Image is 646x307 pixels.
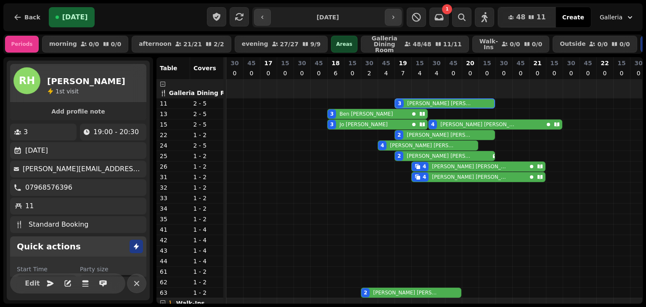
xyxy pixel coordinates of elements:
span: 🚶 Walk-Ins [167,300,205,307]
p: [PERSON_NAME] [PERSON_NAME] [432,174,509,180]
p: [DATE] [25,146,48,156]
p: 17 [264,59,272,67]
p: 33 [160,194,187,202]
p: 0 [484,69,490,77]
button: Galleria Dining Room48/4811/11 [361,36,469,53]
p: 35 [160,215,187,223]
p: 30 [230,59,238,67]
p: 45 [315,59,323,67]
p: 0 [534,69,541,77]
p: 11 [160,99,187,108]
p: 0 [248,69,255,77]
p: 21 / 21 [183,41,202,47]
p: 1 - 2 [193,278,220,286]
p: 6 [332,69,339,77]
p: 9 / 9 [310,41,321,47]
p: 19 [399,59,407,67]
button: 4811 [498,7,556,27]
p: Standard Booking [29,220,88,230]
span: Table [160,65,177,71]
p: 0 [231,69,238,77]
p: 1 - 2 [193,267,220,276]
p: 45 [584,59,592,67]
p: Walk-Ins [479,38,498,50]
p: 2 - 5 [193,99,220,108]
p: [PERSON_NAME] [PERSON_NAME] [407,132,471,138]
p: 19:00 - 20:30 [93,127,139,137]
p: 30 [635,59,643,67]
span: RH [19,76,35,86]
p: 1 - 2 [193,173,220,181]
p: 1 - 2 [193,152,220,160]
p: 34 [160,204,187,213]
button: afternoon21/212/2 [132,36,231,53]
p: 45 [382,59,390,67]
p: [PERSON_NAME] [PERSON_NAME] [440,121,517,128]
button: Galleria [595,10,639,25]
p: 44 [160,257,187,265]
p: 2 - 5 [193,120,220,129]
p: visit [56,87,79,95]
button: Outside0/00/0 [553,36,637,53]
p: 4 [416,69,423,77]
p: 11 / 11 [443,41,462,47]
p: afternoon [139,41,172,48]
p: 13 [160,110,187,118]
p: 30 [365,59,373,67]
p: [PERSON_NAME] [PERSON_NAME] [407,153,471,159]
p: 0 / 0 [111,41,122,47]
p: 0 [618,69,625,77]
button: Walk-Ins0/00/0 [472,36,550,53]
p: 45 [247,59,255,67]
p: 22 [160,131,187,139]
div: 4 [381,142,384,149]
p: Jo [PERSON_NAME] [339,121,387,128]
p: [PERSON_NAME] [PERSON_NAME] [407,100,472,107]
p: 0 [500,69,507,77]
p: 1 - 4 [193,246,220,255]
span: 🍴 Galleria Dining Room [160,90,239,96]
p: 45 [516,59,524,67]
p: 30 [298,59,306,67]
div: 3 [330,111,334,117]
p: 0 [450,69,457,77]
p: 15 [416,59,424,67]
p: morning [49,41,77,48]
p: 15 [281,59,289,67]
p: 0 [551,69,558,77]
p: 1 - 2 [193,288,220,297]
p: 0 [568,69,575,77]
button: Create [556,7,591,27]
p: 0 [601,69,608,77]
p: 45 [449,59,457,67]
p: 31 [160,173,187,181]
button: morning0/00/0 [42,36,128,53]
p: 07968576396 [25,183,72,193]
div: 4 [431,121,434,128]
p: 25 [160,152,187,160]
p: evening [242,41,268,48]
p: 4 [383,69,389,77]
p: 0 [265,69,272,77]
button: Add profile note [13,106,143,117]
p: 63 [160,288,187,297]
h2: Quick actions [17,241,81,252]
p: 1 - 4 [193,225,220,234]
div: Periods [5,36,39,53]
p: 0 / 0 [620,41,630,47]
p: 0 [349,69,356,77]
p: 22 [601,59,609,67]
span: 11 [536,14,545,21]
span: 48 [516,14,525,21]
p: 1 - 2 [193,194,220,202]
div: 3 [330,121,334,128]
span: 1 [446,7,449,11]
p: 1 - 2 [193,204,220,213]
p: 1 - 4 [193,257,220,265]
p: 21 [533,59,541,67]
p: 0 [635,69,642,77]
p: 61 [160,267,187,276]
p: 2 / 2 [214,41,224,47]
p: 1 - 2 [193,183,220,192]
p: 15 [348,59,356,67]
